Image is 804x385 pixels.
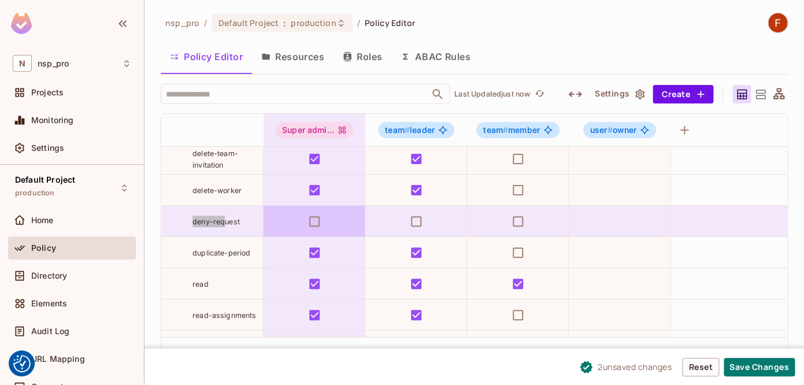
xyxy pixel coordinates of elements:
[283,18,287,28] span: :
[607,125,612,135] span: #
[275,122,354,138] div: Super admi...
[31,243,56,253] span: Policy
[483,125,508,135] span: team
[192,186,242,195] span: delete-worker
[192,149,238,169] span: delete-team-invitation
[252,42,334,71] button: Resources
[682,358,719,376] button: Reset
[192,336,260,357] span: read-assignments-validated
[653,85,713,103] button: Create
[165,17,199,28] span: the active workspace
[385,125,435,135] span: leader
[365,17,416,28] span: Policy Editor
[31,354,85,364] span: URL Mapping
[535,88,544,100] span: refresh
[590,85,648,103] button: Settings
[483,125,540,135] span: member
[192,217,240,226] span: deny-request
[391,42,480,71] button: ABAC Rules
[15,175,75,184] span: Default Project
[161,42,252,71] button: Policy Editor
[31,216,54,225] span: Home
[768,13,787,32] img: Felipe Kharaba
[13,55,32,72] span: N
[503,125,508,135] span: #
[31,299,67,308] span: Elements
[192,311,256,320] span: read-assignments
[429,86,446,102] button: Open
[31,327,69,336] span: Audit Log
[13,355,31,372] button: Consent Preferences
[532,87,546,101] button: refresh
[590,125,637,135] span: owner
[31,271,67,280] span: Directory
[15,188,55,198] span: production
[357,17,360,28] li: /
[31,88,64,97] span: Projects
[590,125,613,135] span: user
[192,280,209,288] span: read
[334,42,391,71] button: Roles
[31,143,64,153] span: Settings
[724,358,795,376] button: Save Changes
[454,90,530,99] p: Last Updated just now
[385,125,410,135] span: team
[204,17,207,28] li: /
[218,17,279,28] span: Default Project
[275,122,354,138] span: Super admin
[291,17,336,28] span: production
[192,249,250,257] span: duplicate-period
[38,59,69,68] span: Workspace: nsp_pro
[598,361,672,373] span: 2 unsaved change s
[405,125,410,135] span: #
[31,116,74,125] span: Monitoring
[530,87,546,101] span: Refresh is not available in edit mode.
[13,355,31,372] img: Revisit consent button
[11,13,32,34] img: SReyMgAAAABJRU5ErkJggg==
